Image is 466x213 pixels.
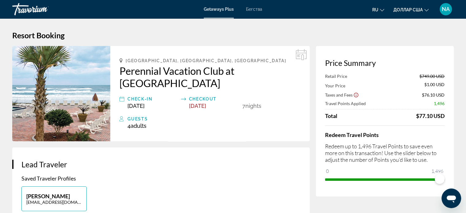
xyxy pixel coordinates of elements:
div: Guests [127,115,301,123]
div: Checkout [189,95,239,103]
h4: Redeem Travel Points [325,131,445,138]
span: Nights [245,103,261,109]
span: [DATE] [189,103,206,109]
span: $749.00 USD [419,74,445,79]
font: NA [442,6,450,12]
a: Травориум [12,1,74,17]
span: 1,496 [430,167,444,175]
span: $76.10 USD [422,92,445,97]
span: Total [325,112,337,119]
iframe: Кнопка для запуска окна сообщений [441,188,461,208]
span: 1,496 [434,101,445,106]
span: $1.00 USD [424,82,445,89]
div: Check-In [127,95,178,103]
p: Redeem up to 1,496 Travel Points to save even more on this transaction! Use the slider below to a... [325,143,445,163]
button: Show Taxes and Fees breakdown [325,92,359,98]
span: Adults [131,123,146,129]
img: Perennial Vacation Club at Daytona Beach [12,46,110,141]
span: Travel Points Applied [325,101,366,106]
span: 7 [242,103,245,109]
font: доллар США [393,7,423,12]
font: ru [372,7,378,12]
a: Getaways Plus [204,7,234,12]
span: Taxes and Fees [325,92,353,97]
button: Изменить валюту [393,5,429,14]
span: Your Price [325,83,345,88]
span: Retail Price [325,74,347,79]
ngx-slider: ngx-slider [325,178,445,180]
p: [PERSON_NAME] [26,193,82,200]
div: $77.10 USD [416,112,445,119]
button: [PERSON_NAME][EMAIL_ADDRESS][DOMAIN_NAME] [21,186,87,211]
h3: Lead Traveler [21,160,301,169]
button: Show Taxes and Fees disclaimer [353,92,359,97]
a: Perennial Vacation Club at [GEOGRAPHIC_DATA] [119,65,301,89]
h1: Resort Booking [12,31,454,40]
h3: Price Summary [325,58,445,67]
span: 4 [127,123,146,129]
span: [GEOGRAPHIC_DATA], [GEOGRAPHIC_DATA], [GEOGRAPHIC_DATA] [126,58,286,63]
p: Saved Traveler Profiles [21,175,301,182]
button: Меню пользователя [438,3,454,16]
button: Изменить язык [372,5,384,14]
a: Бегства [246,7,262,12]
p: [EMAIL_ADDRESS][DOMAIN_NAME] [26,200,82,205]
span: [DATE] [127,103,145,109]
span: 0 [325,167,330,175]
span: ngx-slider [435,174,445,184]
